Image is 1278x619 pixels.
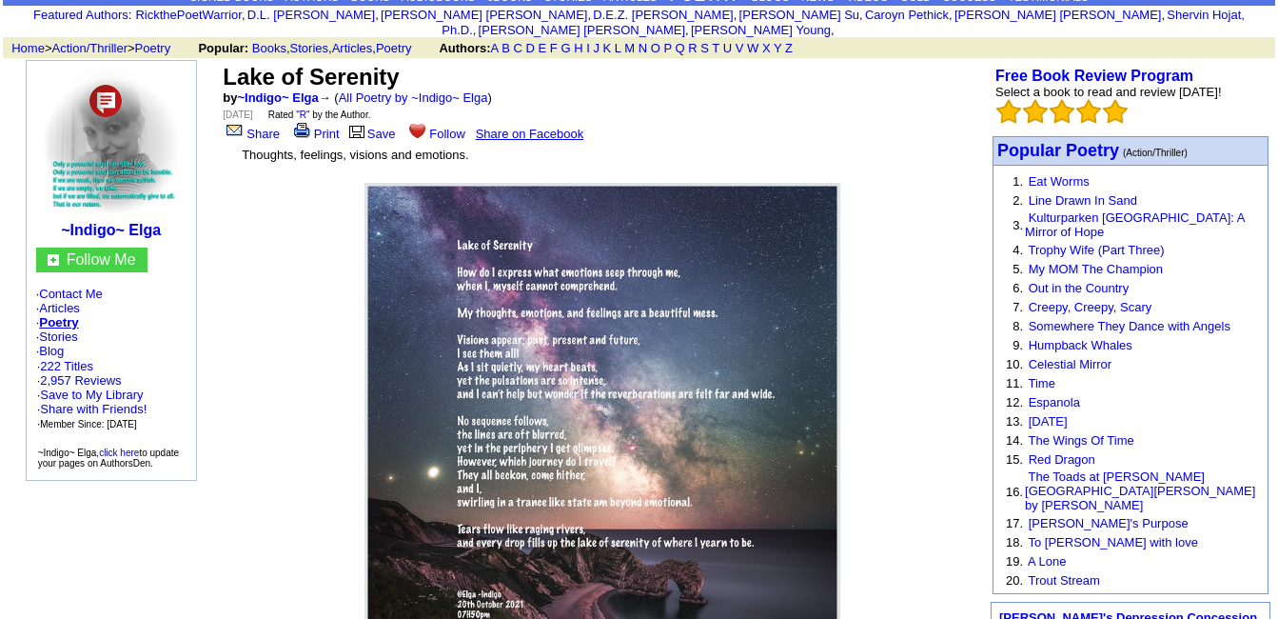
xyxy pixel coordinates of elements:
[1029,414,1068,429] a: [DATE]
[99,448,139,458] a: click here
[1006,535,1023,549] font: 18.
[762,41,771,55] a: X
[1165,10,1167,21] font: i
[1006,433,1023,448] font: 14.
[246,10,247,21] font: i
[223,64,399,90] font: Lake of Serenity
[591,10,593,21] font: i
[1013,193,1023,208] font: 2.
[1013,262,1023,276] font: 5.
[252,41,286,55] a: Books
[38,448,179,469] font: ~Indigo~ Elga, to update your pages on AuthorsDen.
[865,8,949,22] a: Caroyn Pethick
[339,90,488,105] a: All Poetry by ~Indigo~ Elga
[40,402,147,416] a: Share with Friends!
[39,329,77,344] a: Stories
[226,123,243,138] img: share_page.gif
[40,373,121,388] a: 2,957 Reviews
[1006,357,1023,371] font: 10.
[1028,573,1099,588] a: Trout Stream
[223,90,318,105] font: by
[736,41,744,55] a: V
[1013,218,1023,232] font: 3.
[1013,243,1023,257] font: 4.
[290,41,328,55] a: Stories
[1076,99,1101,124] img: bigemptystars.png
[1006,414,1023,429] font: 13.
[442,8,1245,37] a: Shervin Hojat, Ph.D.
[675,41,684,55] a: Q
[525,41,534,55] a: D
[5,41,194,55] font: > >
[615,41,621,55] a: L
[491,41,499,55] a: A
[39,344,64,358] a: Blog
[290,127,340,141] a: Print
[603,41,612,55] a: K
[11,41,45,55] a: Home
[52,41,128,55] a: Action/Thriller
[40,74,183,217] img: 21436.jpg
[737,10,738,21] font: i
[639,41,647,55] a: N
[39,315,78,329] a: Poetry
[1103,99,1128,124] img: bigemptystars.png
[953,10,954,21] font: i
[550,41,558,55] a: F
[997,141,1119,160] font: Popular Poetry
[700,41,709,55] a: S
[135,8,242,22] a: RickthePoetWarrior
[996,99,1021,124] img: bigemptystars.png
[513,41,521,55] a: C
[1029,395,1080,409] a: Espanola
[1006,554,1023,569] font: 19.
[1028,243,1164,257] a: Trophy Wife (Part Three)
[954,8,1161,22] a: [PERSON_NAME] [PERSON_NAME]
[319,90,492,105] font: → ( )
[995,68,1193,84] a: Free Book Review Program
[1006,516,1023,530] font: 17.
[39,301,80,315] a: Articles
[1013,338,1023,352] font: 9.
[663,41,671,55] a: P
[560,41,570,55] a: G
[1006,573,1023,588] font: 20.
[1023,99,1048,124] img: bigemptystars.png
[1029,193,1137,208] a: Line Drawn In Sand
[332,41,373,55] a: Articles
[1029,338,1132,352] a: Humpback Whales
[1025,210,1245,239] a: Kulturparken [GEOGRAPHIC_DATA]: A Mirror of Hope
[476,127,583,141] a: Share on Facebook
[33,8,131,22] font: :
[1013,174,1023,189] font: 1.
[48,254,59,266] img: gc.jpg
[67,251,136,268] font: Follow Me
[61,222,161,238] a: ~Indigo~ Elga
[1006,395,1023,409] font: 12.
[1013,281,1023,295] font: 6.
[36,287,187,431] font: · · · · ·
[863,10,865,21] font: i
[1028,433,1133,448] a: The Wings Of Time
[439,41,490,55] b: Authors:
[1025,469,1255,512] a: The Toads at [PERSON_NAME][GEOGRAPHIC_DATA][PERSON_NAME] by [PERSON_NAME]
[346,127,396,141] a: Save
[405,127,465,141] a: Follow
[651,41,660,55] a: O
[1029,319,1230,333] a: Somewhere They Dance with Angels
[135,8,1245,37] font: , , , , , , , , , ,
[294,123,310,138] img: print.gif
[1029,516,1189,530] a: [PERSON_NAME]'s Purpose
[37,359,147,430] font: · ·
[586,41,590,55] a: I
[1006,485,1023,499] font: 16.
[40,388,143,402] a: Save to My Library
[723,41,732,55] a: U
[593,8,733,22] a: D.E.Z. [PERSON_NAME]
[379,10,381,21] font: i
[376,41,412,55] a: Poetry
[381,8,587,22] a: [PERSON_NAME] [PERSON_NAME]
[712,41,719,55] a: T
[1028,554,1067,569] a: A Lone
